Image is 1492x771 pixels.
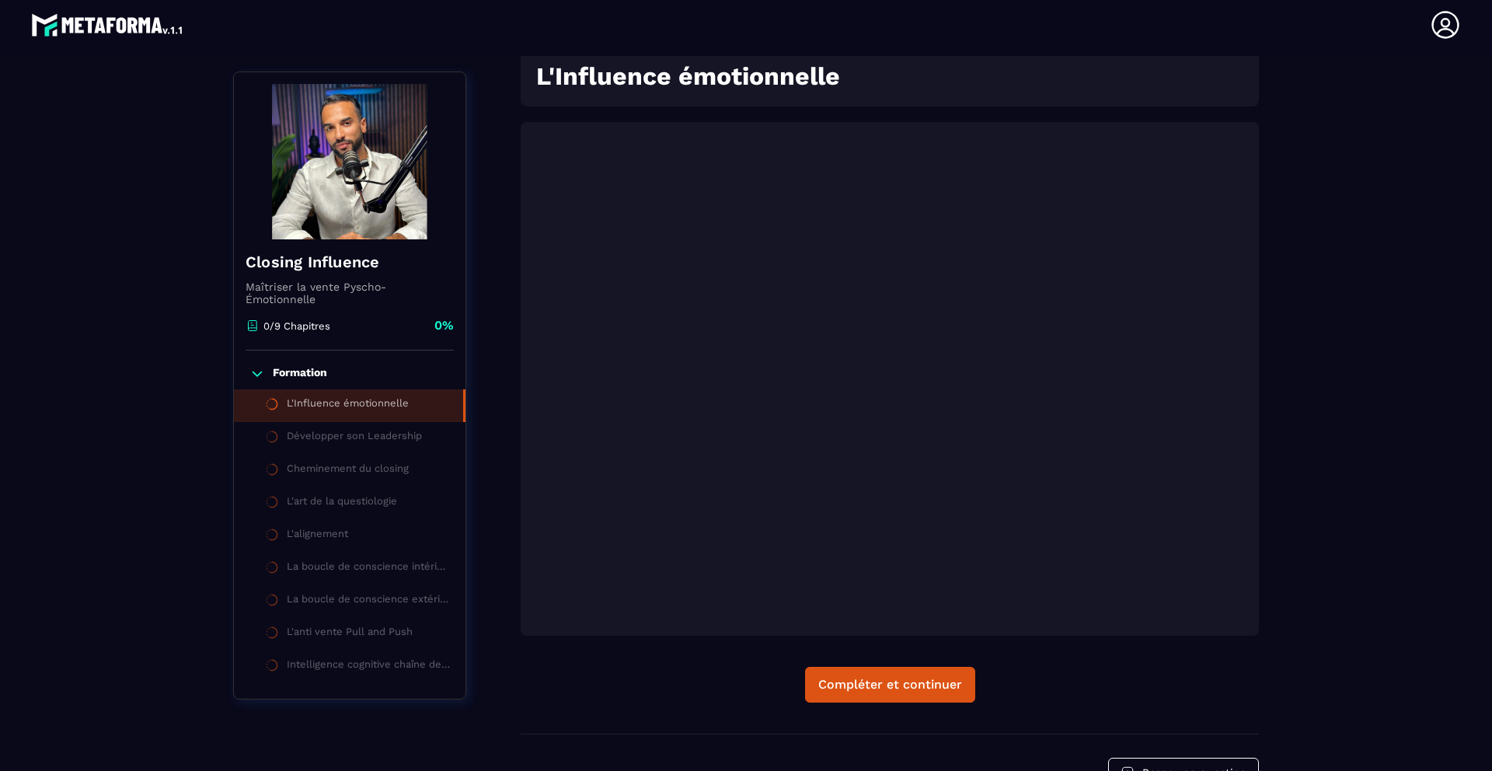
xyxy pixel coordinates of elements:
button: Compléter et continuer [805,667,975,703]
div: La boucle de conscience extérieure [287,593,450,610]
div: Développer son Leadership [287,430,422,447]
div: La boucle de conscience intérieur [287,560,450,577]
img: logo [31,9,185,40]
div: L'Influence émotionnelle [287,397,409,414]
div: Compléter et continuer [818,677,962,693]
p: Maîtriser la vente Pyscho-Émotionnelle [246,281,454,305]
p: 0% [434,317,454,334]
div: Cheminement du closing [287,462,409,480]
img: banner [246,84,454,239]
strong: L'Influence émotionnelle [536,61,840,91]
div: L'alignement [287,528,348,545]
div: Intelligence cognitive chaîne de valeurs [287,658,450,675]
div: L'art de la questiologie [287,495,397,512]
p: 0/9 Chapitres [263,320,330,332]
div: L'anti vente Pull and Push [287,626,413,643]
p: Formation [273,366,327,382]
h4: Closing Influence [246,251,454,273]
